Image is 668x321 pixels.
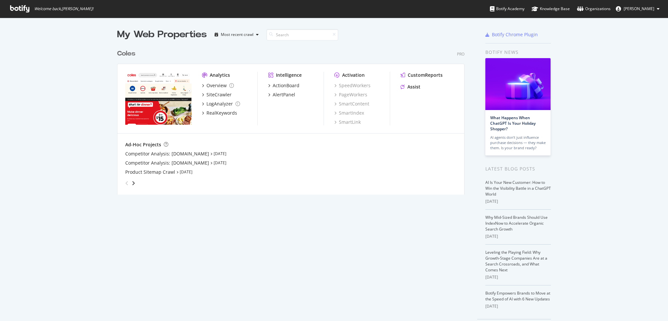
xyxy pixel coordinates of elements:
[206,101,233,107] div: LogAnalyzer
[202,82,234,89] a: Overview
[485,303,551,309] div: [DATE]
[276,72,302,78] div: Intelligence
[334,110,364,116] a: SmartIndex
[206,110,237,116] div: RealKeywords
[202,91,232,98] a: SiteCrawler
[131,180,136,186] div: angle-right
[273,82,299,89] div: ActionBoard
[485,180,551,197] a: AI Is Your New Customer: How to Win the Visibility Battle in a ChatGPT World
[123,178,131,188] div: angle-left
[125,72,191,125] img: www.coles.com.au
[221,33,253,37] div: Most recent crawl
[117,49,138,58] a: Coles
[342,72,365,78] div: Activation
[457,51,464,57] div: Pro
[334,82,371,89] a: SpeedWorkers
[408,72,443,78] div: CustomReports
[212,29,261,40] button: Most recent crawl
[490,115,536,132] a: What Happens When ChatGPT Is Your Holiday Shopper?
[492,31,538,38] div: Botify Chrome Plugin
[485,165,551,172] div: Latest Blog Posts
[180,169,192,175] a: [DATE]
[485,290,550,302] a: Botify Empowers Brands to Move at the Speed of AI with 6 New Updates
[214,160,226,166] a: [DATE]
[490,6,524,12] div: Botify Academy
[125,141,161,148] div: Ad-Hoc Projects
[401,72,443,78] a: CustomReports
[117,49,135,58] div: Coles
[485,249,547,273] a: Leveling the Playing Field: Why Growth-Stage Companies Are at a Search Crossroads, and What Comes...
[214,151,226,156] a: [DATE]
[273,91,295,98] div: AlertPanel
[210,72,230,78] div: Analytics
[125,151,209,157] a: Competitor Analysis: [DOMAIN_NAME]
[624,6,654,11] span: Hugh B
[407,84,420,90] div: Assist
[485,199,551,204] div: [DATE]
[485,31,538,38] a: Botify Chrome Plugin
[202,101,240,107] a: LogAnalyzer
[206,82,227,89] div: Overview
[485,49,551,56] div: Botify news
[206,91,232,98] div: SiteCrawler
[125,160,209,166] a: Competitor Analysis: [DOMAIN_NAME]
[117,28,207,41] div: My Web Properties
[485,215,548,232] a: Why Mid-Sized Brands Should Use IndexNow to Accelerate Organic Search Growth
[334,119,361,125] a: SmartLink
[532,6,570,12] div: Knowledge Base
[490,135,546,151] div: AI agents don’t just influence purchase decisions — they make them. Is your brand ready?
[401,84,420,90] a: Assist
[202,110,237,116] a: RealKeywords
[125,169,175,175] a: Product Sitemap Crawl
[485,58,551,110] img: What Happens When ChatGPT Is Your Holiday Shopper?
[266,29,338,40] input: Search
[611,4,665,14] button: [PERSON_NAME]
[34,6,93,11] span: Welcome back, [PERSON_NAME] !
[334,91,367,98] a: PageWorkers
[577,6,611,12] div: Organizations
[268,91,295,98] a: AlertPanel
[485,233,551,239] div: [DATE]
[334,101,369,107] a: SmartContent
[485,274,551,280] div: [DATE]
[117,41,470,195] div: grid
[268,82,299,89] a: ActionBoard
